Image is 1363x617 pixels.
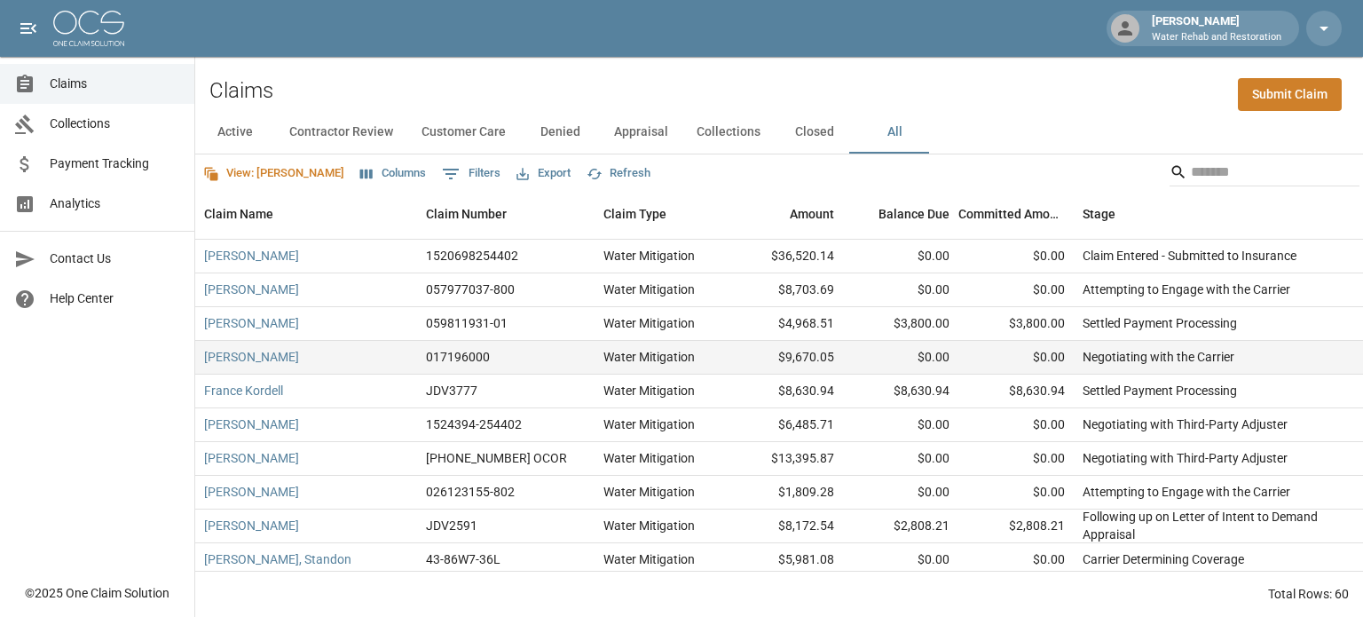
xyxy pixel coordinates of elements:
h2: Claims [209,78,273,104]
div: $9,670.05 [728,341,843,375]
div: $0.00 [958,273,1074,307]
div: Negotiating with Third-Party Adjuster [1083,449,1288,467]
div: 1524394-254402 [426,415,522,433]
div: Claim Number [417,189,595,239]
a: [PERSON_NAME] [204,449,299,467]
div: $0.00 [958,476,1074,510]
span: Contact Us [50,249,180,268]
div: Water Mitigation [603,247,695,265]
div: $8,630.94 [958,375,1074,408]
div: 059811931-01 [426,314,508,332]
button: Select columns [356,160,430,187]
div: Total Rows: 60 [1268,585,1349,603]
div: Negotiating with the Carrier [1083,348,1234,366]
a: [PERSON_NAME] [204,517,299,534]
div: $0.00 [843,476,958,510]
span: Claims [50,75,180,93]
img: ocs-logo-white-transparent.png [53,11,124,46]
span: Payment Tracking [50,154,180,173]
a: Submit Claim [1238,78,1342,111]
a: [PERSON_NAME] [204,281,299,298]
div: Committed Amount [958,189,1065,239]
p: Water Rehab and Restoration [1152,30,1281,45]
div: Water Mitigation [603,382,695,399]
div: Amount [790,189,834,239]
div: Settled Payment Processing [1083,382,1237,399]
a: [PERSON_NAME] [204,247,299,265]
div: $36,520.14 [728,240,843,273]
div: Claim Number [426,189,507,239]
div: $0.00 [958,240,1074,273]
div: 017196000 [426,348,490,366]
button: Active [195,111,275,154]
button: Contractor Review [275,111,407,154]
div: Attempting to Engage with the Carrier [1083,483,1290,501]
div: $4,968.51 [728,307,843,341]
div: JDV3777 [426,382,477,399]
div: Stage [1083,189,1115,239]
div: Water Mitigation [603,314,695,332]
button: Customer Care [407,111,520,154]
span: Analytics [50,194,180,213]
div: $0.00 [958,408,1074,442]
div: Claim Name [195,189,417,239]
div: Amount [728,189,843,239]
div: Water Mitigation [603,550,695,568]
div: Balance Due [878,189,949,239]
div: $2,808.21 [843,510,958,543]
div: $3,800.00 [843,307,958,341]
div: Claim Type [603,189,666,239]
button: open drawer [11,11,46,46]
div: Settled Payment Processing [1083,314,1237,332]
div: $1,809.28 [728,476,843,510]
div: © 2025 One Claim Solution [25,584,169,602]
button: All [855,111,934,154]
button: Export [512,160,575,187]
a: [PERSON_NAME], Standon [204,550,351,568]
div: Water Mitigation [603,449,695,467]
div: $8,172.54 [728,510,843,543]
div: Carrier Determining Coverage [1083,550,1244,568]
div: Balance Due [843,189,958,239]
div: $8,630.94 [728,375,843,408]
div: Negotiating with Third-Party Adjuster [1083,415,1288,433]
span: Collections [50,115,180,133]
div: dynamic tabs [195,111,1363,154]
div: $8,703.69 [728,273,843,307]
div: $0.00 [958,442,1074,476]
a: [PERSON_NAME] [204,348,299,366]
a: France Kordell [204,382,283,399]
div: $6,485.71 [728,408,843,442]
button: Show filters [437,160,505,188]
div: Water Mitigation [603,517,695,534]
div: $0.00 [843,240,958,273]
div: $0.00 [958,543,1074,577]
div: Claim Name [204,189,273,239]
a: [PERSON_NAME] [204,483,299,501]
div: 01-008-967942 OCOR [426,449,567,467]
div: 026123155-802 [426,483,515,501]
div: 1520698254402 [426,247,518,265]
div: Claim Entered - Submitted to Insurance [1083,247,1296,265]
div: Attempting to Engage with the Carrier [1083,281,1290,298]
div: $0.00 [843,341,958,375]
div: $13,395.87 [728,442,843,476]
div: $0.00 [843,543,958,577]
div: Search [1170,158,1359,190]
div: $3,800.00 [958,307,1074,341]
button: View: [PERSON_NAME] [199,160,349,187]
div: $0.00 [843,442,958,476]
div: Water Mitigation [603,348,695,366]
div: $0.00 [958,341,1074,375]
div: $8,630.94 [843,375,958,408]
span: Help Center [50,289,180,308]
button: Denied [520,111,600,154]
div: Following up on Letter of Intent to Demand Appraisal [1083,508,1331,543]
div: $0.00 [843,408,958,442]
a: [PERSON_NAME] [204,415,299,433]
div: $0.00 [843,273,958,307]
div: $5,981.08 [728,543,843,577]
a: [PERSON_NAME] [204,314,299,332]
div: Water Mitigation [603,483,695,501]
div: Stage [1074,189,1340,239]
